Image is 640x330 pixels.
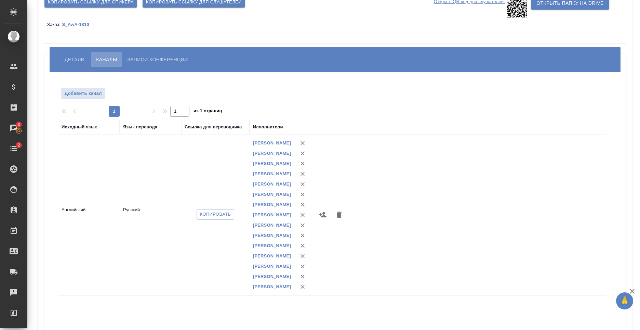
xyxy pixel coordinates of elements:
div: Исходный язык [62,124,97,130]
a: [PERSON_NAME] [253,253,291,258]
button: Удалить [297,138,308,148]
button: Удалить [297,230,308,241]
button: Удалить [297,251,308,261]
button: Удалить канал [331,206,347,223]
button: Удалить [297,148,308,158]
button: Добавить канал [61,88,106,100]
a: [PERSON_NAME] [253,151,291,156]
td: Английский [58,203,120,227]
span: 2 [13,142,24,149]
a: [PERSON_NAME] [253,233,291,238]
button: Копировать [197,209,235,220]
span: 🙏 [619,294,630,308]
a: [PERSON_NAME] [253,140,291,145]
span: Записи конференции [127,55,188,64]
button: Удалить [297,271,308,282]
a: [PERSON_NAME] [253,181,291,187]
button: Удалить [297,261,308,271]
a: 2 [2,140,26,157]
span: из 1 страниц [194,107,222,117]
a: [PERSON_NAME] [253,161,291,166]
a: [PERSON_NAME] [253,171,291,176]
button: Удалить [297,200,308,210]
button: Удалить [297,189,308,200]
td: Русский [120,203,181,227]
a: [PERSON_NAME] [253,274,291,279]
a: [PERSON_NAME] [253,192,291,197]
button: Удалить [297,179,308,189]
a: [PERSON_NAME] [253,264,291,269]
button: 🙏 [616,292,633,309]
span: Каналы [96,55,117,64]
a: [PERSON_NAME] [253,212,291,217]
span: Детали [65,55,84,64]
div: Исполнители [253,124,283,130]
a: [PERSON_NAME] [253,223,291,228]
button: Удалить [297,220,308,230]
a: [PERSON_NAME] [253,243,291,248]
div: Ссылка для переводчика [185,124,242,130]
a: 3 [2,119,26,137]
a: [PERSON_NAME] [253,284,291,289]
button: Удалить [297,282,308,292]
span: Копировать [200,211,231,218]
button: Удалить [297,169,308,179]
button: Удалить [297,241,308,251]
span: 3 [13,121,24,128]
div: Язык перевода [123,124,157,130]
button: Удалить [297,158,308,169]
p: Заказ: [47,22,62,27]
a: S_AwA-1810 [62,22,94,27]
span: Добавить канал [65,90,102,98]
button: Назначить исполнителей [315,206,331,223]
button: Удалить [297,210,308,220]
a: [PERSON_NAME] [253,202,291,207]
